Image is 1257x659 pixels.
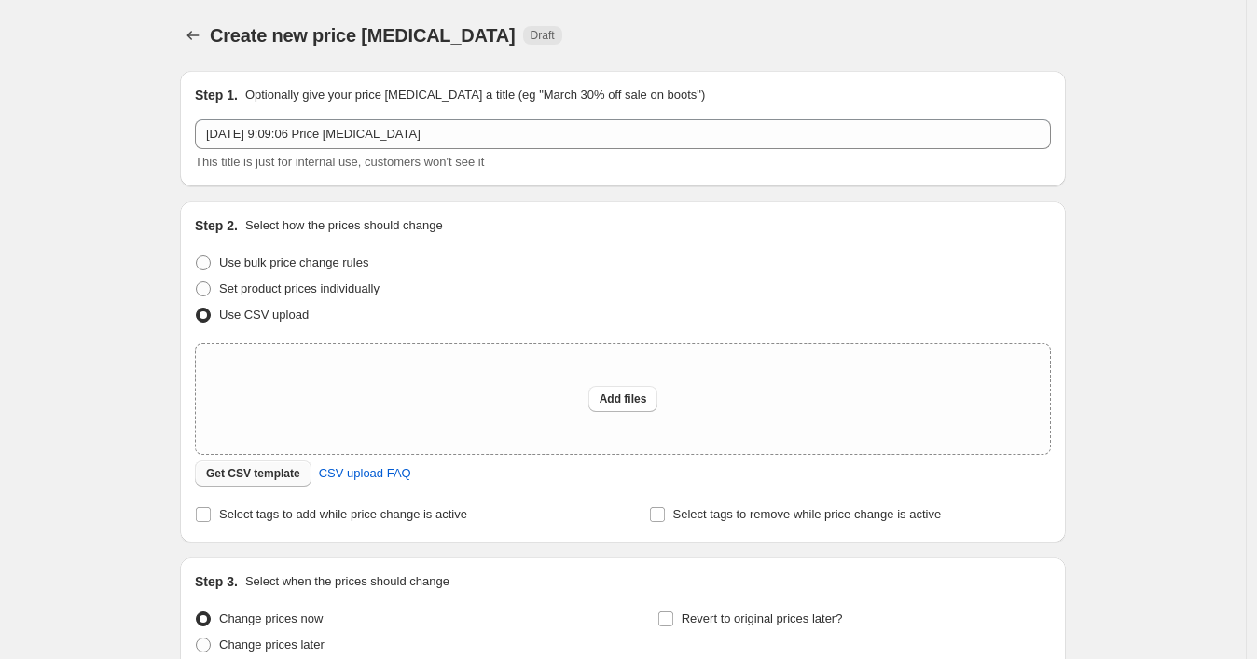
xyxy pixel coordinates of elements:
[219,255,368,269] span: Use bulk price change rules
[195,572,238,591] h2: Step 3.
[531,28,555,43] span: Draft
[673,507,942,521] span: Select tags to remove while price change is active
[195,460,311,487] button: Get CSV template
[588,386,658,412] button: Add files
[219,281,380,295] span: Set product prices individually
[245,86,705,104] p: Optionally give your price [MEDICAL_DATA] a title (eg "March 30% off sale on boots")
[210,25,516,46] span: Create new price [MEDICAL_DATA]
[195,119,1051,149] input: 30% off holiday sale
[195,86,238,104] h2: Step 1.
[219,611,323,625] span: Change prices now
[219,638,325,652] span: Change prices later
[206,466,300,481] span: Get CSV template
[319,464,411,483] span: CSV upload FAQ
[219,308,309,322] span: Use CSV upload
[245,572,449,591] p: Select when the prices should change
[195,216,238,235] h2: Step 2.
[245,216,443,235] p: Select how the prices should change
[308,459,422,488] a: CSV upload FAQ
[219,507,467,521] span: Select tags to add while price change is active
[682,611,843,625] span: Revert to original prices later?
[180,22,206,48] button: Price change jobs
[195,155,484,169] span: This title is just for internal use, customers won't see it
[600,391,647,406] span: Add files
